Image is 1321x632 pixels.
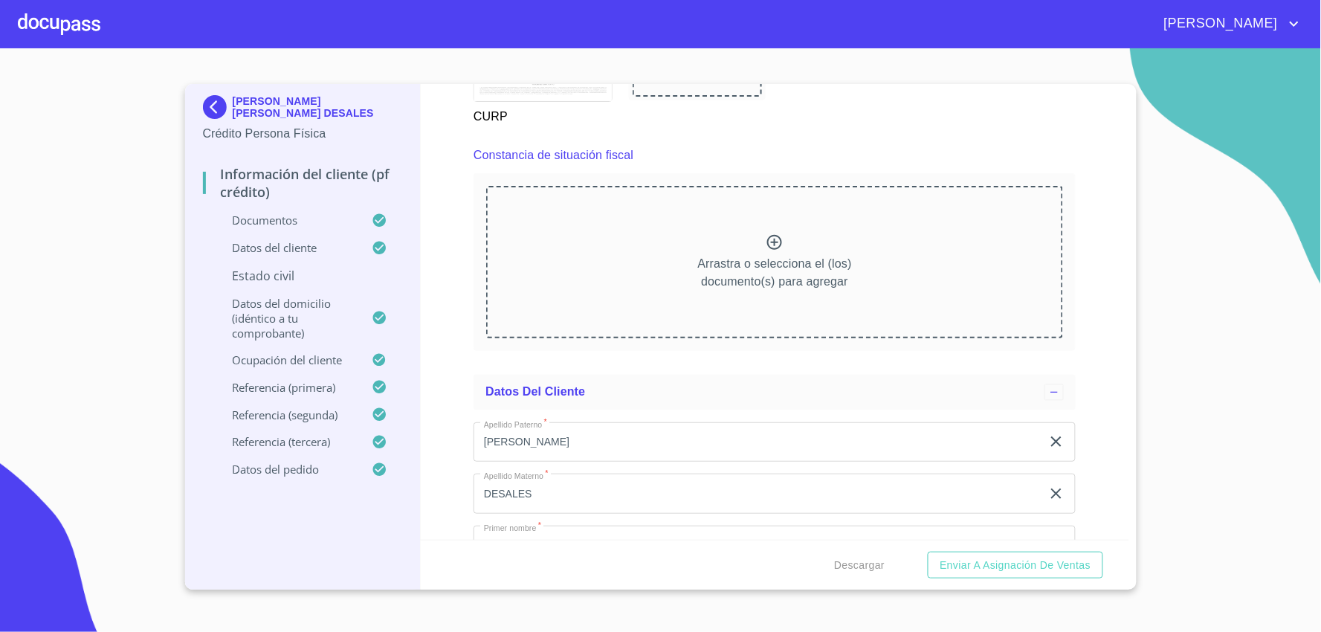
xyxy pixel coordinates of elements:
[203,296,372,341] p: Datos del domicilio (idéntico a tu comprobante)
[203,462,372,477] p: Datos del pedido
[203,95,233,119] img: Docupass spot blue
[940,556,1091,575] span: Enviar a Asignación de Ventas
[203,434,372,449] p: Referencia (tercera)
[1047,537,1065,555] button: clear input
[1047,485,1065,503] button: clear input
[928,552,1102,579] button: Enviar a Asignación de Ventas
[828,552,891,579] button: Descargar
[203,268,403,284] p: Estado Civil
[698,255,852,291] p: Arrastra o selecciona el (los) documento(s) para agregar
[203,407,372,422] p: Referencia (segunda)
[203,240,372,255] p: Datos del cliente
[203,380,372,395] p: Referencia (primera)
[474,375,1076,410] div: Datos del cliente
[474,102,611,126] p: CURP
[474,146,633,164] p: Constancia de situación fiscal
[485,386,585,399] span: Datos del cliente
[203,125,403,143] p: Crédito Persona Física
[203,213,372,228] p: Documentos
[233,95,403,119] p: [PERSON_NAME] [PERSON_NAME] DESALES
[1153,12,1285,36] span: [PERSON_NAME]
[203,95,403,125] div: [PERSON_NAME] [PERSON_NAME] DESALES
[1047,433,1065,451] button: clear input
[203,352,372,367] p: Ocupación del Cliente
[203,165,403,201] p: Información del cliente (PF crédito)
[834,556,885,575] span: Descargar
[1153,12,1303,36] button: account of current user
